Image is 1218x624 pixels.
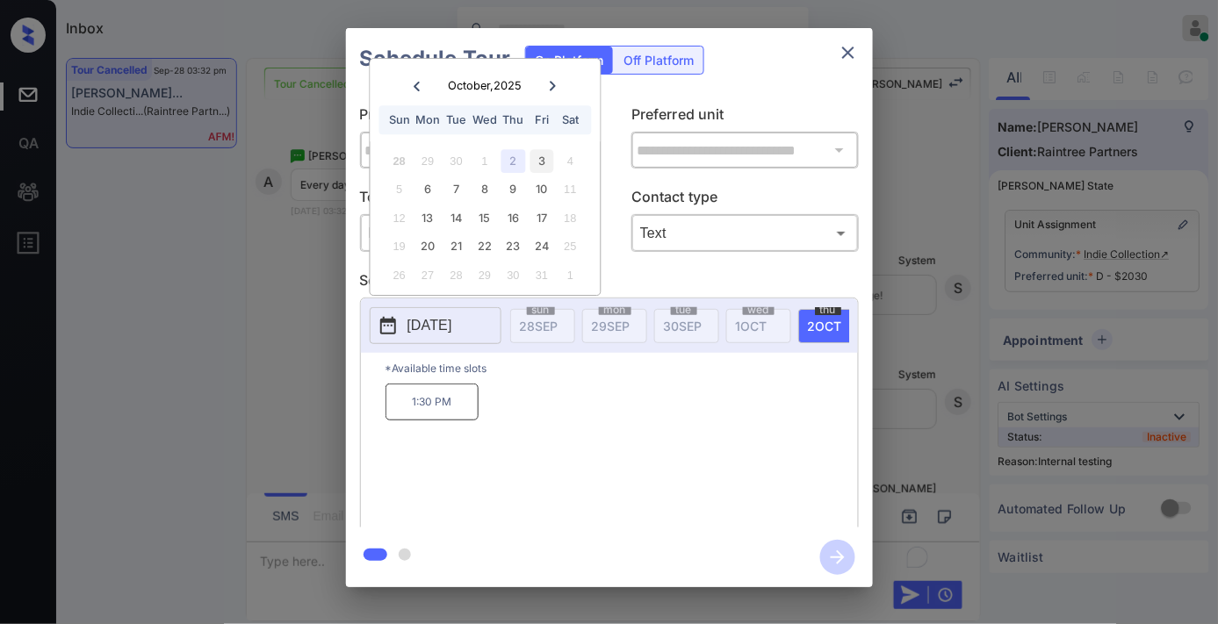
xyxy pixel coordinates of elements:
div: In Person [364,219,583,247]
div: October , 2025 [448,79,522,92]
div: Not available Sunday, October 26th, 2025 [387,263,411,287]
div: Not available Thursday, October 30th, 2025 [501,263,525,287]
p: Preferred unit [631,104,859,132]
p: [DATE] [407,315,452,336]
div: Choose Tuesday, October 21st, 2025 [444,235,468,259]
p: Tour type [360,186,587,214]
div: Not available Saturday, October 18th, 2025 [559,206,582,230]
div: Choose Friday, October 3rd, 2025 [530,149,554,173]
p: *Available time slots [386,353,858,384]
div: date-select [798,309,863,343]
div: Fri [530,108,554,132]
div: Not available Wednesday, October 1st, 2025 [473,149,497,173]
div: Not available Saturday, October 4th, 2025 [559,149,582,173]
div: Not available Sunday, October 5th, 2025 [387,178,411,202]
div: Choose Tuesday, October 7th, 2025 [444,178,468,202]
p: Select slot [360,269,859,298]
div: Choose Wednesday, October 15th, 2025 [473,206,497,230]
div: Sat [559,108,582,132]
div: Choose Thursday, October 23rd, 2025 [501,235,525,259]
div: Text [636,219,854,247]
div: Choose Wednesday, October 22nd, 2025 [473,235,497,259]
div: Sun [387,108,411,132]
div: Not available Wednesday, October 29th, 2025 [473,263,497,287]
div: Choose Monday, October 20th, 2025 [416,235,440,259]
div: Not available Sunday, September 28th, 2025 [387,149,411,173]
div: Thu [501,108,525,132]
div: Choose Tuesday, October 14th, 2025 [444,206,468,230]
span: 2 OCT [808,319,842,334]
div: Choose Wednesday, October 8th, 2025 [473,178,497,202]
p: Contact type [631,186,859,214]
div: Mon [416,108,440,132]
div: Off Platform [616,47,703,74]
div: Not available Friday, October 31st, 2025 [530,263,554,287]
div: Wed [473,108,497,132]
div: On Platform [526,47,613,74]
div: Not available Saturday, November 1st, 2025 [559,263,582,287]
div: Not available Saturday, October 25th, 2025 [559,235,582,259]
button: btn-next [810,534,866,580]
div: Not available Saturday, October 11th, 2025 [559,178,582,202]
p: 1:30 PM [386,384,479,420]
div: month 2025-10 [376,147,595,289]
div: Choose Thursday, October 2nd, 2025 [501,149,525,173]
div: Not available Monday, September 29th, 2025 [416,149,440,173]
div: Choose Monday, October 6th, 2025 [416,178,440,202]
div: Tue [444,108,468,132]
div: Choose Thursday, October 9th, 2025 [501,178,525,202]
p: Preferred community [360,104,587,132]
div: Not available Monday, October 27th, 2025 [416,263,440,287]
div: Choose Thursday, October 16th, 2025 [501,206,525,230]
div: Choose Friday, October 17th, 2025 [530,206,554,230]
span: thu [815,305,841,315]
div: Choose Friday, October 24th, 2025 [530,235,554,259]
div: Not available Tuesday, October 28th, 2025 [444,263,468,287]
button: close [831,35,866,70]
div: Choose Friday, October 10th, 2025 [530,178,554,202]
button: [DATE] [370,307,501,344]
div: Choose Monday, October 13th, 2025 [416,206,440,230]
div: Not available Sunday, October 12th, 2025 [387,206,411,230]
h2: Schedule Tour [346,28,525,90]
div: Not available Tuesday, September 30th, 2025 [444,149,468,173]
div: Not available Sunday, October 19th, 2025 [387,235,411,259]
